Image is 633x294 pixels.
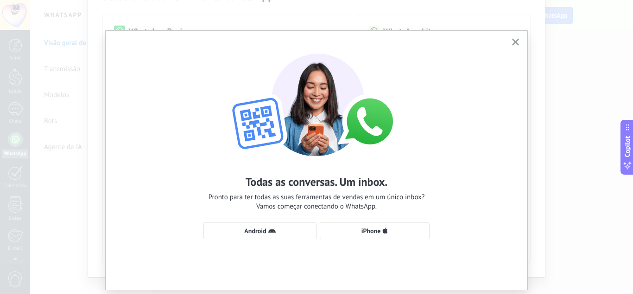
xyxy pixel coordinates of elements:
[246,175,388,189] h2: Todas as conversas. Um inbox.
[320,222,430,239] button: iPhone
[215,45,418,156] img: wa-lite-select-device.png
[361,228,381,234] span: iPhone
[203,222,316,239] button: Android
[623,136,632,157] span: Copilot
[209,193,425,211] span: Pronto para ter todas as suas ferramentas de vendas em um único inbox? Vamos começar conectando o...
[244,228,266,234] span: Android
